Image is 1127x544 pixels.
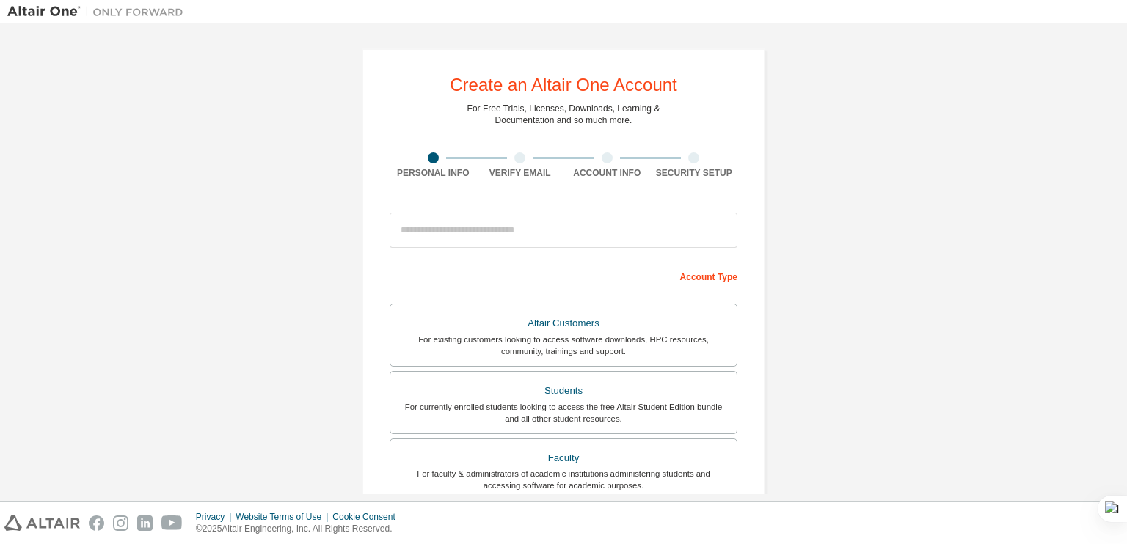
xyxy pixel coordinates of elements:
[399,401,728,424] div: For currently enrolled students looking to access the free Altair Student Edition bundle and all ...
[196,523,404,535] p: © 2025 Altair Engineering, Inc. All Rights Reserved.
[137,515,153,531] img: linkedin.svg
[399,313,728,334] div: Altair Customers
[390,264,737,287] div: Account Type
[399,381,728,401] div: Students
[113,515,128,531] img: instagram.svg
[4,515,80,531] img: altair_logo.svg
[477,167,564,179] div: Verify Email
[563,167,651,179] div: Account Info
[236,511,332,523] div: Website Terms of Use
[161,515,183,531] img: youtube.svg
[196,511,236,523] div: Privacy
[450,76,677,94] div: Create an Altair One Account
[390,167,477,179] div: Personal Info
[89,515,104,531] img: facebook.svg
[399,468,728,491] div: For faculty & administrators of academic institutions administering students and accessing softwa...
[467,103,660,126] div: For Free Trials, Licenses, Downloads, Learning & Documentation and so much more.
[7,4,191,19] img: Altair One
[399,448,728,468] div: Faculty
[332,511,404,523] div: Cookie Consent
[399,334,728,357] div: For existing customers looking to access software downloads, HPC resources, community, trainings ...
[651,167,738,179] div: Security Setup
